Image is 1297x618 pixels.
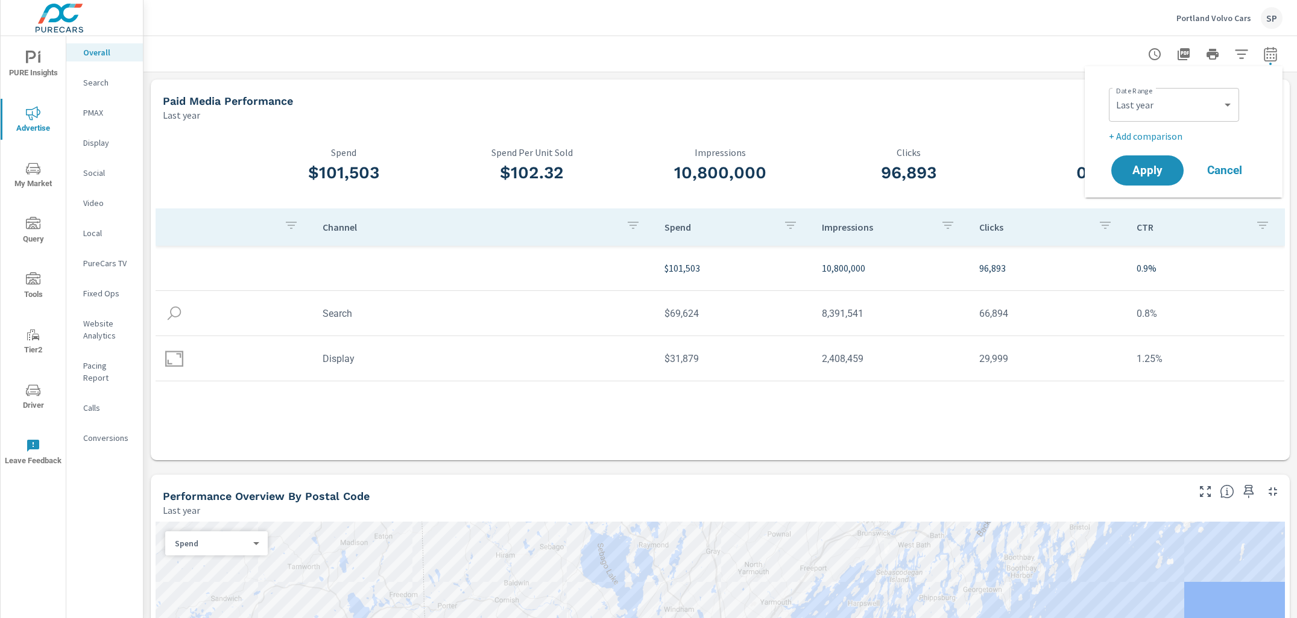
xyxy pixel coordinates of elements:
[1201,165,1249,176] span: Cancel
[979,221,1088,233] p: Clicks
[250,147,438,158] p: Spend
[1176,13,1251,23] p: Portland Volvo Cars
[83,402,133,414] p: Calls
[1263,482,1283,501] button: Minimize Widget
[1127,298,1284,329] td: 0.8%
[66,254,143,272] div: PureCars TV
[83,432,133,444] p: Conversions
[4,217,62,246] span: Query
[1239,482,1258,501] span: Save this to your personalized report
[1220,484,1234,499] span: Understand performance data by postal code. Individual postal codes can be selected and expanded ...
[979,261,1117,275] p: 96,893
[4,328,62,357] span: Tier2
[66,164,143,182] div: Social
[66,104,143,122] div: PMAX
[1201,42,1225,66] button: Print Report
[83,227,133,239] p: Local
[66,399,143,417] div: Calls
[66,73,143,92] div: Search
[1003,147,1191,158] p: CTR
[1196,482,1215,501] button: Make Fullscreen
[655,343,812,374] td: $31,879
[626,147,814,158] p: Impressions
[83,167,133,179] p: Social
[163,490,370,502] h5: Performance Overview By Postal Code
[165,349,183,367] img: icon-display.svg
[664,221,774,233] p: Spend
[664,261,803,275] p: $101,503
[655,298,812,329] td: $69,624
[4,272,62,302] span: Tools
[1229,42,1254,66] button: Apply Filters
[83,107,133,119] p: PMAX
[970,298,1127,329] td: 66,894
[250,163,438,183] h3: $101,503
[815,147,1003,158] p: Clicks
[163,108,200,122] p: Last year
[83,76,133,89] p: Search
[163,95,293,107] h5: Paid Media Performance
[1003,163,1191,183] h3: 0.9%
[4,51,62,80] span: PURE Insights
[1111,155,1184,186] button: Apply
[66,43,143,61] div: Overall
[626,163,814,183] h3: 10,800,000
[4,161,62,191] span: My Market
[83,257,133,269] p: PureCars TV
[66,284,143,302] div: Fixed Ops
[313,298,655,329] td: Search
[1123,165,1172,176] span: Apply
[83,197,133,209] p: Video
[83,360,133,384] p: Pacing Report
[83,317,133,342] p: Website Analytics
[812,343,970,374] td: 2,408,459
[1261,7,1283,29] div: SP
[4,383,62,413] span: Driver
[83,287,133,299] p: Fixed Ops
[313,343,655,374] td: Display
[822,261,960,275] p: 10,800,000
[1,36,66,479] div: nav menu
[165,538,258,549] div: Spend
[1127,343,1284,374] td: 1.25%
[1188,155,1261,186] button: Cancel
[175,538,248,549] p: Spend
[66,357,143,387] div: Pacing Report
[66,224,143,242] div: Local
[4,106,62,136] span: Advertise
[812,298,970,329] td: 8,391,541
[323,221,616,233] p: Channel
[66,429,143,447] div: Conversions
[66,194,143,212] div: Video
[1137,221,1246,233] p: CTR
[1109,129,1263,143] p: + Add comparison
[1258,42,1283,66] button: Select Date Range
[163,503,200,517] p: Last year
[4,439,62,468] span: Leave Feedback
[970,343,1127,374] td: 29,999
[83,46,133,58] p: Overall
[66,134,143,152] div: Display
[83,137,133,149] p: Display
[1137,261,1275,275] p: 0.9%
[1172,42,1196,66] button: "Export Report to PDF"
[66,314,143,345] div: Website Analytics
[438,163,626,183] h3: $102.32
[822,221,931,233] p: Impressions
[815,163,1003,183] h3: 96,893
[438,147,626,158] p: Spend Per Unit Sold
[165,304,183,322] img: icon-search.svg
